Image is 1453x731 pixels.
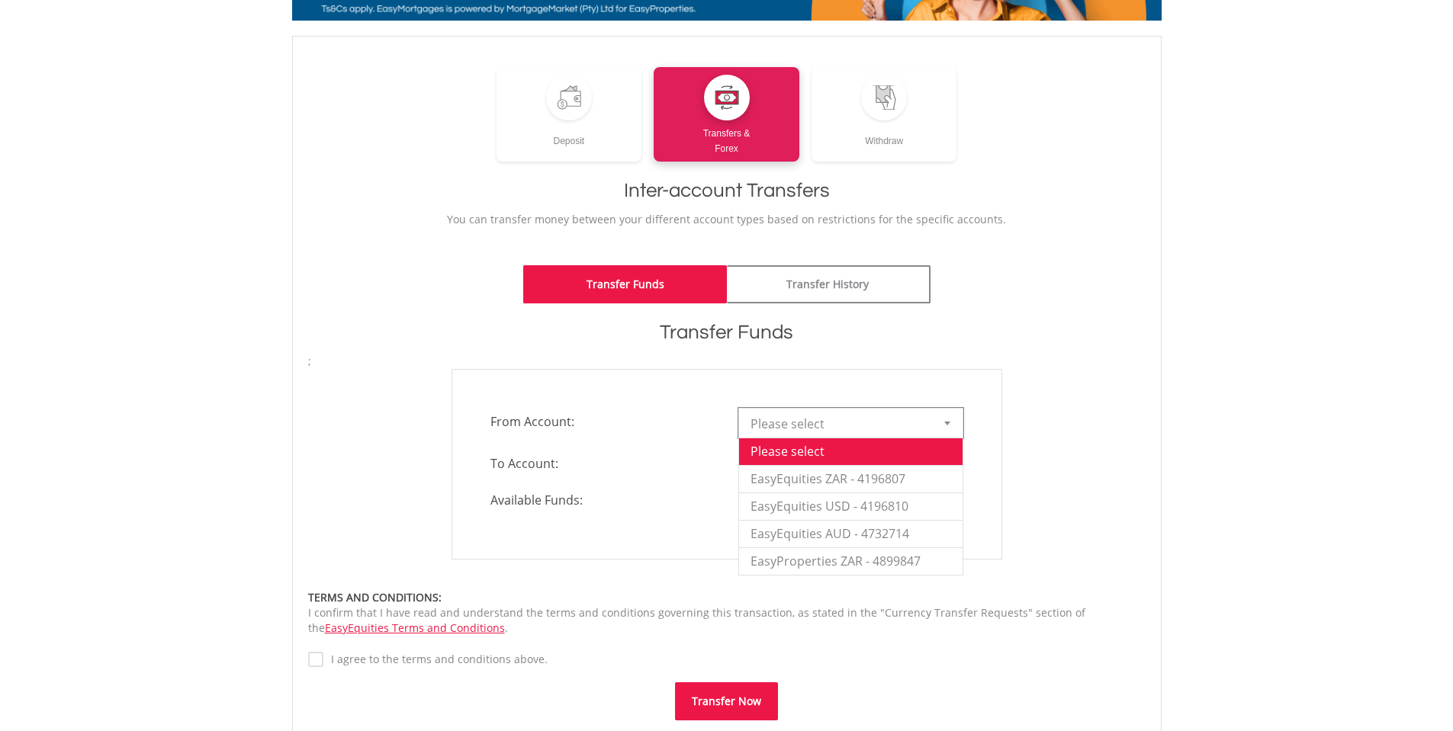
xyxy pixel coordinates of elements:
[479,492,727,509] span: Available Funds:
[497,120,642,149] div: Deposit
[739,547,963,575] li: EasyProperties ZAR - 4899847
[739,465,963,492] li: EasyEquities ZAR - 4196807
[727,265,931,303] a: Transfer History
[308,319,1146,346] h1: Transfer Funds
[523,265,727,303] a: Transfer Funds
[654,120,799,156] div: Transfers & Forex
[739,438,963,465] li: Please select
[739,520,963,547] li: EasyEquities AUD - 4732714
[812,67,957,162] a: Withdraw
[751,409,928,439] span: Please select
[675,682,778,720] button: Transfer Now
[308,590,1146,636] div: I confirm that I have read and understand the terms and conditions governing this transaction, as...
[323,652,548,667] label: I agree to the terms and conditions above.
[479,450,727,477] span: To Account:
[812,120,957,149] div: Withdraw
[479,408,727,435] span: From Account:
[325,620,505,635] a: EasyEquities Terms and Conditions
[308,212,1146,227] p: You can transfer money between your different account types based on restrictions for the specifi...
[308,177,1146,204] h1: Inter-account Transfers
[308,354,1146,720] form: ;
[739,492,963,520] li: EasyEquities USD - 4196810
[654,67,799,162] a: Transfers &Forex
[308,590,1146,605] div: TERMS AND CONDITIONS:
[497,67,642,162] a: Deposit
